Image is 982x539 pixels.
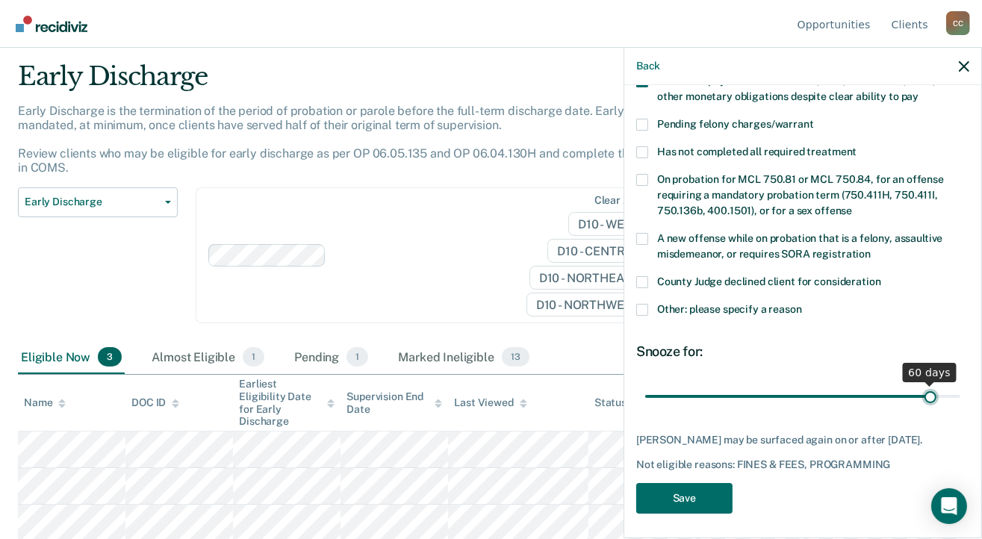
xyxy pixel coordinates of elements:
[149,341,267,374] div: Almost Eligible
[636,458,969,471] div: Not eligible reasons: FINES & FEES, PROGRAMMING
[347,390,442,416] div: Supervision End Date
[526,293,661,317] span: D10 - NORTHWEST
[454,396,526,409] div: Last Viewed
[902,363,957,382] div: 60 days
[657,232,942,260] span: A new offense while on probation that is a felony, assaultive misdemeanor, or requires SORA regis...
[18,104,753,175] p: Early Discharge is the termination of the period of probation or parole before the full-term disc...
[657,146,857,158] span: Has not completed all required treatment
[18,341,125,374] div: Eligible Now
[25,196,159,208] span: Early Discharge
[502,347,529,367] span: 13
[98,347,122,367] span: 3
[594,194,658,207] div: Clear agents
[18,61,754,104] div: Early Discharge
[131,396,179,409] div: DOC ID
[568,212,661,236] span: D10 - WEST
[657,118,814,130] span: Pending felony charges/warrant
[594,396,627,409] div: Status
[243,347,264,367] span: 1
[657,275,881,287] span: County Judge declined client for consideration
[946,11,970,35] button: Profile dropdown button
[529,266,661,290] span: D10 - NORTHEAST
[657,173,944,216] span: On probation for MCL 750.81 or MCL 750.84, for an offense requiring a mandatory probation term (7...
[946,11,970,35] div: C C
[239,378,335,428] div: Earliest Eligibility Date for Early Discharge
[24,396,66,409] div: Name
[657,303,802,315] span: Other: please specify a reason
[547,239,661,263] span: D10 - CENTRAL
[636,483,733,514] button: Save
[636,434,969,446] div: [PERSON_NAME] may be surfaced again on or after [DATE].
[636,343,969,360] div: Snooze for:
[16,16,87,32] img: Recidiviz
[291,341,371,374] div: Pending
[931,488,967,524] div: Open Intercom Messenger
[347,347,368,367] span: 1
[395,341,532,374] div: Marked Ineligible
[636,60,660,72] button: Back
